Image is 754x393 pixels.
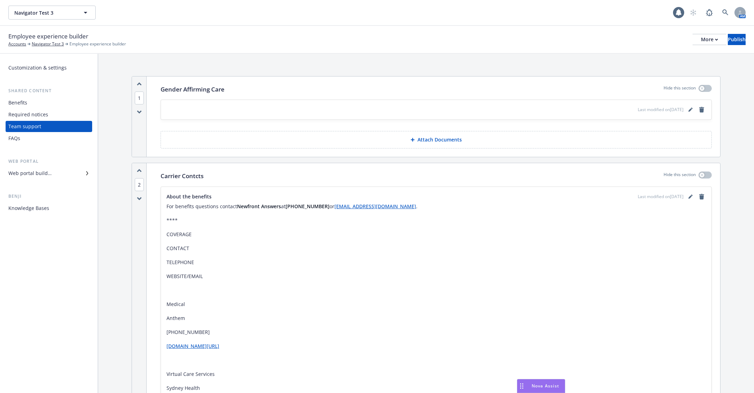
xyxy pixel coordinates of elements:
p: For benefits questions contact at or . [167,202,706,211]
span: Employee experience builder [8,32,88,41]
div: Benefits [8,97,27,108]
button: Nova Assist [517,379,565,393]
a: Report a Bug [702,6,716,20]
p: Medical [167,300,706,308]
div: FAQs [8,133,20,144]
a: Navigator Test 3 [32,41,64,47]
button: 1 [135,94,144,102]
span: Employee experience builder [69,41,126,47]
a: editPencil [686,192,695,201]
button: Publish [728,34,746,45]
a: [EMAIL_ADDRESS][DOMAIN_NAME] [334,203,416,210]
p: [PHONE_NUMBER] [167,328,706,336]
p: Gender Affirming Care [161,85,224,94]
div: Team support [8,121,41,132]
span: Nova Assist [532,383,559,389]
a: Benefits [6,97,92,108]
a: Knowledge Bases [6,203,92,214]
a: Accounts [8,41,26,47]
a: Required notices [6,109,92,120]
a: remove [697,105,706,114]
p: Hide this section [664,172,696,181]
div: Required notices [8,109,48,120]
button: 2 [135,181,144,188]
span: 2 [135,178,144,191]
strong: Newfront Answers [237,203,281,210]
a: editPencil [686,105,695,114]
p: Carrier Contcts [161,172,204,181]
p: Hide this section [664,85,696,94]
strong: [PHONE_NUMBER] [286,203,330,210]
p: Attach Documents [417,136,462,143]
span: Navigator Test 3 [14,9,75,16]
span: 1 [135,92,144,104]
div: Shared content [6,87,92,94]
a: Web portal builder [6,168,92,179]
a: remove [697,192,706,201]
div: More [701,34,718,45]
a: [DOMAIN_NAME][URL] [167,343,219,349]
span: About the benefits [167,193,212,200]
a: Customization & settings [6,62,92,73]
button: More [693,34,726,45]
button: Attach Documents [161,131,712,148]
a: FAQs [6,133,92,144]
p: Virtual Care Services [167,370,706,378]
a: Start snowing [686,6,700,20]
span: Last modified on [DATE] [638,107,683,113]
div: Drag to move [517,379,526,393]
p: WEBSITE/EMAIL [167,272,706,281]
div: Customization & settings [8,62,67,73]
p: Sydney Health [167,384,706,392]
div: Knowledge Bases [8,203,49,214]
a: Team support [6,121,92,132]
span: Last modified on [DATE] [638,194,683,200]
button: Navigator Test 3 [8,6,96,20]
p: COVERAGE [167,230,706,239]
div: Benji [6,193,92,200]
a: Search [718,6,732,20]
p: CONTACT [167,244,706,253]
div: Web portal builder [8,168,52,179]
p: TELEPHONE [167,258,706,267]
div: Web portal [6,158,92,165]
p: Anthem [167,314,706,322]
